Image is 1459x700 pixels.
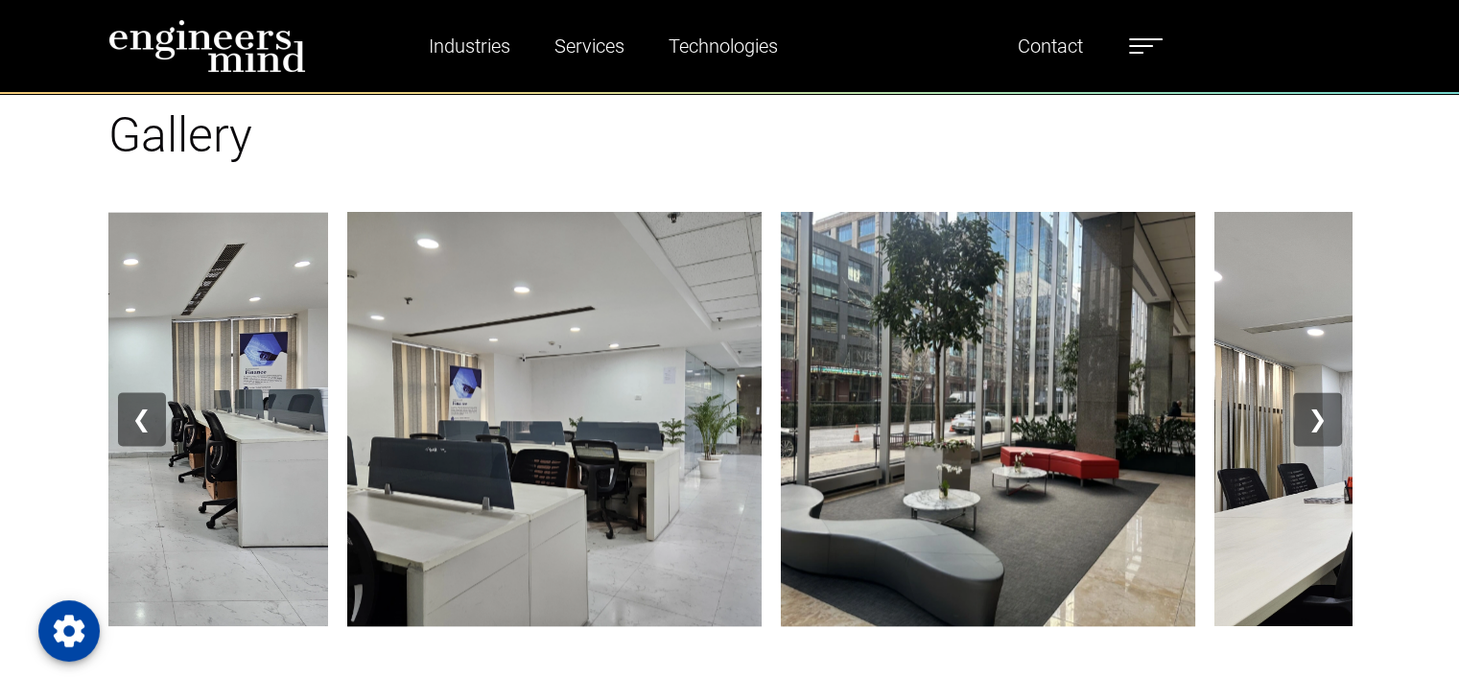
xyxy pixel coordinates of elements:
[108,19,306,73] img: logo
[661,24,786,68] a: Technologies
[421,24,518,68] a: Industries
[1010,24,1091,68] a: Contact
[547,24,632,68] a: Services
[347,212,762,626] img: Image 1
[118,392,166,446] button: ❮
[1293,392,1341,446] button: ❯
[108,106,1352,164] h1: Gallery
[781,212,1195,626] img: Image 2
